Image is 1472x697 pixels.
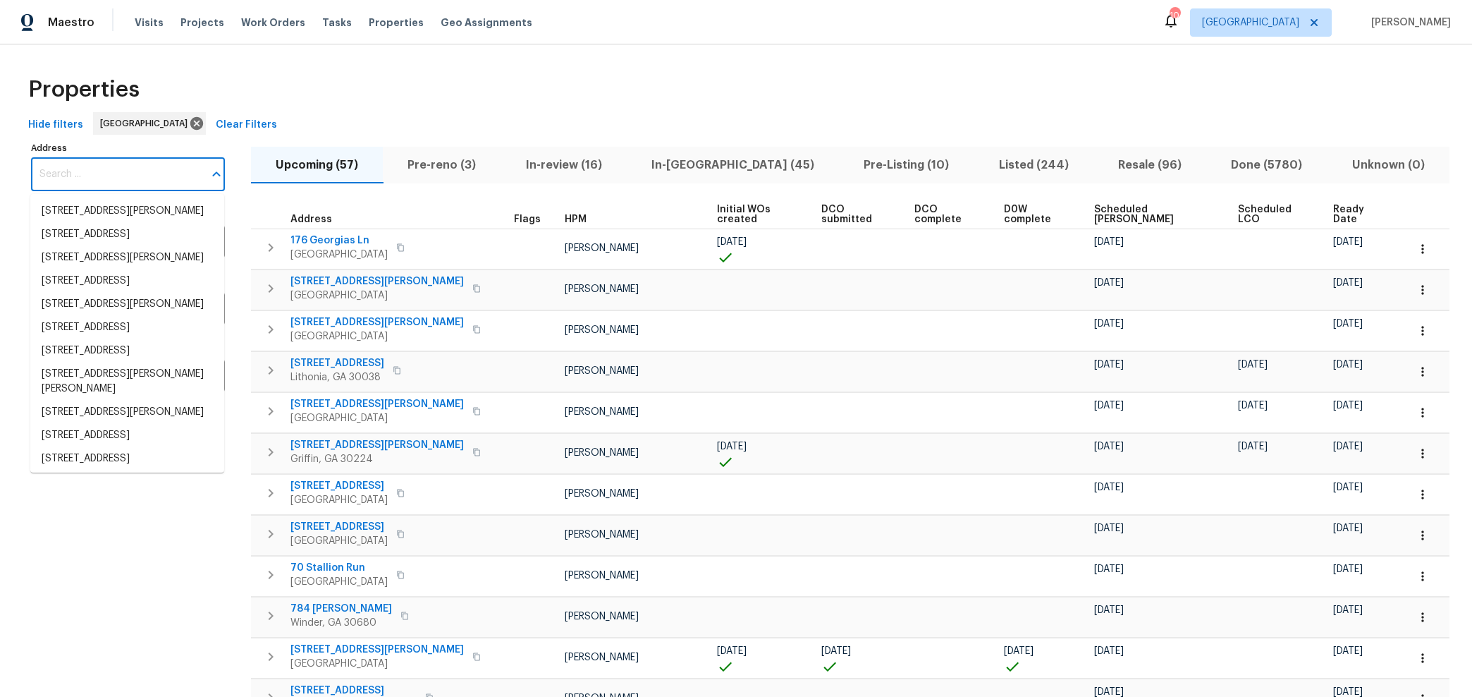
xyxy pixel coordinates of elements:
[1238,205,1309,224] span: Scheduled LCO
[1238,442,1268,451] span: [DATE]
[290,643,464,657] span: [STREET_ADDRESS][PERSON_NAME]
[290,329,464,344] span: [GEOGRAPHIC_DATA]
[30,339,224,363] li: [STREET_ADDRESS]
[1333,360,1363,370] span: [DATE]
[30,200,224,223] li: [STREET_ADDRESS][PERSON_NAME]
[93,112,206,135] div: [GEOGRAPHIC_DATA]
[1336,155,1441,175] span: Unknown (0)
[1238,360,1268,370] span: [DATE]
[717,442,747,451] span: [DATE]
[391,155,492,175] span: Pre-reno (3)
[565,489,639,499] span: [PERSON_NAME]
[290,397,464,411] span: [STREET_ADDRESS][PERSON_NAME]
[565,214,587,224] span: HPM
[30,246,224,269] li: [STREET_ADDRESS][PERSON_NAME]
[1333,442,1363,451] span: [DATE]
[31,158,204,191] input: Search ...
[1202,16,1299,30] span: [GEOGRAPHIC_DATA]
[290,657,464,671] span: [GEOGRAPHIC_DATA]
[1333,483,1363,492] span: [DATE]
[1004,205,1069,224] span: D0W complete
[290,411,464,425] span: [GEOGRAPHIC_DATA]
[322,18,352,28] span: Tasks
[717,237,747,247] span: [DATE]
[31,144,225,152] label: Address
[1094,523,1124,533] span: [DATE]
[565,366,639,376] span: [PERSON_NAME]
[1094,205,1215,224] span: Scheduled [PERSON_NAME]
[1366,16,1451,30] span: [PERSON_NAME]
[565,325,639,335] span: [PERSON_NAME]
[983,155,1085,175] span: Listed (244)
[565,612,639,622] span: [PERSON_NAME]
[1238,401,1268,411] span: [DATE]
[135,16,164,30] span: Visits
[847,155,965,175] span: Pre-Listing (10)
[821,646,851,656] span: [DATE]
[290,214,332,224] span: Address
[30,293,224,316] li: [STREET_ADDRESS][PERSON_NAME]
[1170,8,1179,23] div: 104
[717,646,747,656] span: [DATE]
[30,401,224,424] li: [STREET_ADDRESS][PERSON_NAME]
[290,356,384,370] span: [STREET_ADDRESS]
[565,284,639,294] span: [PERSON_NAME]
[1094,319,1124,329] span: [DATE]
[30,223,224,246] li: [STREET_ADDRESS]
[290,370,384,384] span: Lithonia, GA 30038
[290,602,392,616] span: 784 [PERSON_NAME]
[914,205,980,224] span: DCO complete
[48,16,94,30] span: Maestro
[207,164,226,184] button: Close
[210,112,283,138] button: Clear Filters
[23,112,89,138] button: Hide filters
[441,16,532,30] span: Geo Assignments
[290,479,388,493] span: [STREET_ADDRESS]
[565,243,639,253] span: [PERSON_NAME]
[1333,205,1383,224] span: Ready Date
[216,116,277,134] span: Clear Filters
[30,269,224,293] li: [STREET_ADDRESS]
[290,520,388,534] span: [STREET_ADDRESS]
[717,205,798,224] span: Initial WOs created
[1333,687,1363,697] span: [DATE]
[1094,442,1124,451] span: [DATE]
[290,248,388,262] span: [GEOGRAPHIC_DATA]
[30,471,224,494] li: [STREET_ADDRESS][US_STATE]
[1094,483,1124,492] span: [DATE]
[1333,605,1363,615] span: [DATE]
[290,534,388,548] span: [GEOGRAPHIC_DATA]
[100,116,193,131] span: [GEOGRAPHIC_DATA]
[290,438,464,452] span: [STREET_ADDRESS][PERSON_NAME]
[30,363,224,401] li: [STREET_ADDRESS][PERSON_NAME][PERSON_NAME]
[290,315,464,329] span: [STREET_ADDRESS][PERSON_NAME]
[30,447,224,471] li: [STREET_ADDRESS]
[514,214,541,224] span: Flags
[1333,523,1363,533] span: [DATE]
[290,289,464,303] span: [GEOGRAPHIC_DATA]
[290,234,388,248] span: 176 Georgias Ln
[290,452,464,466] span: Griffin, GA 30224
[1102,155,1198,175] span: Resale (96)
[28,83,140,97] span: Properties
[1333,237,1363,247] span: [DATE]
[1094,564,1124,574] span: [DATE]
[290,575,388,589] span: [GEOGRAPHIC_DATA]
[290,616,392,630] span: Winder, GA 30680
[259,155,374,175] span: Upcoming (57)
[1094,401,1124,411] span: [DATE]
[510,155,618,175] span: In-review (16)
[565,407,639,417] span: [PERSON_NAME]
[290,274,464,289] span: [STREET_ADDRESS][PERSON_NAME]
[1094,237,1124,247] span: [DATE]
[28,116,83,134] span: Hide filters
[1333,564,1363,574] span: [DATE]
[1094,687,1124,697] span: [DATE]
[180,16,224,30] span: Projects
[565,530,639,540] span: [PERSON_NAME]
[821,205,890,224] span: DCO submitted
[290,561,388,575] span: 70 Stallion Run
[565,448,639,458] span: [PERSON_NAME]
[30,316,224,339] li: [STREET_ADDRESS]
[565,653,639,662] span: [PERSON_NAME]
